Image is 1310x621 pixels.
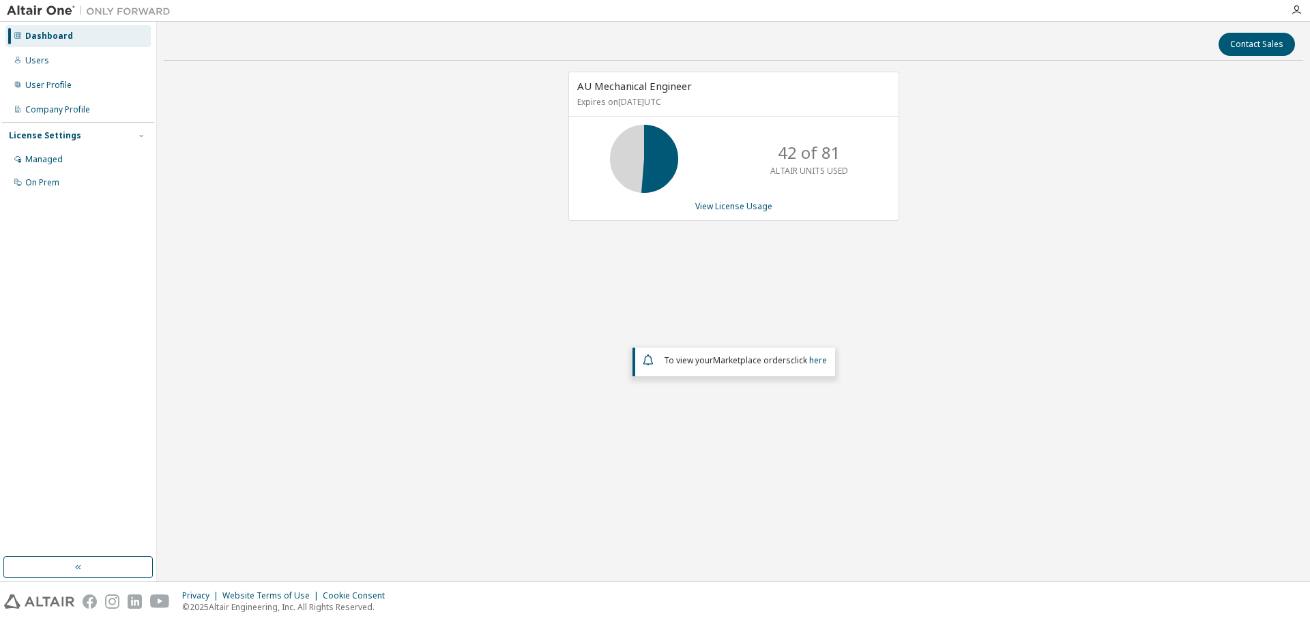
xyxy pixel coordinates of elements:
div: Users [25,55,49,66]
em: Marketplace orders [713,354,791,366]
div: Website Terms of Use [222,590,323,601]
button: Contact Sales [1219,33,1295,56]
a: View License Usage [695,200,772,212]
span: To view your click [664,354,827,366]
div: License Settings [9,130,81,141]
div: User Profile [25,80,72,91]
p: 42 of 81 [778,141,841,164]
a: here [809,354,827,366]
p: Expires on [DATE] UTC [577,96,887,108]
span: AU Mechanical Engineer [577,79,692,93]
div: On Prem [25,177,59,188]
div: Company Profile [25,104,90,115]
p: ALTAIR UNITS USED [770,165,848,177]
div: Cookie Consent [323,590,393,601]
img: linkedin.svg [128,594,142,609]
div: Privacy [182,590,222,601]
img: Altair One [7,4,177,18]
img: instagram.svg [105,594,119,609]
p: © 2025 Altair Engineering, Inc. All Rights Reserved. [182,601,393,613]
img: facebook.svg [83,594,97,609]
img: altair_logo.svg [4,594,74,609]
div: Managed [25,154,63,165]
img: youtube.svg [150,594,170,609]
div: Dashboard [25,31,73,42]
